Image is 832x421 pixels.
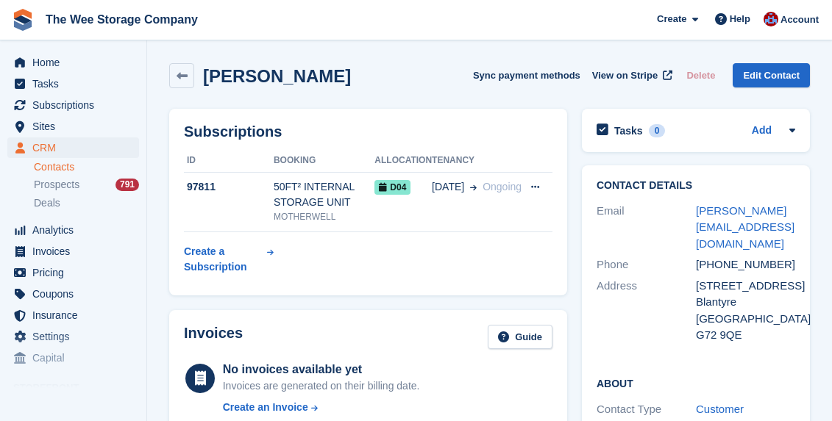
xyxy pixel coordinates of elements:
[7,348,139,368] a: menu
[597,256,696,273] div: Phone
[597,375,795,390] h2: About
[223,400,420,415] a: Create an Invoice
[657,12,686,26] span: Create
[13,381,146,395] span: Storefront
[432,179,464,195] span: [DATE]
[597,180,795,192] h2: Contact Details
[32,73,121,94] span: Tasks
[696,256,795,273] div: [PHONE_NUMBER]
[7,95,139,115] a: menu
[34,195,139,211] a: Deals
[34,196,60,210] span: Deals
[115,179,139,191] div: 791
[7,305,139,325] a: menu
[184,244,264,275] div: Create a Subscription
[34,178,79,192] span: Prospects
[649,124,666,137] div: 0
[223,361,420,378] div: No invoices available yet
[592,68,658,83] span: View on Stripe
[473,63,580,87] button: Sync payment methods
[483,181,522,192] span: Ongoing
[7,73,139,94] a: menu
[696,403,744,415] a: Customer
[32,305,121,325] span: Insurance
[184,149,274,173] th: ID
[32,52,121,73] span: Home
[184,123,552,140] h2: Subscriptions
[223,378,420,394] div: Invoices are generated on their billing date.
[374,180,410,195] span: D04
[781,12,819,27] span: Account
[184,238,274,281] a: Create a Subscription
[696,311,795,328] div: [GEOGRAPHIC_DATA]
[32,95,121,115] span: Subscriptions
[32,137,121,158] span: CRM
[764,12,778,26] img: Scott Ritchie
[7,241,139,262] a: menu
[680,63,721,87] button: Delete
[7,116,139,137] a: menu
[730,12,750,26] span: Help
[614,124,643,137] h2: Tasks
[488,325,552,349] a: Guide
[32,284,121,304] span: Coupons
[7,220,139,240] a: menu
[274,179,374,210] div: 50FT² INTERNAL STORAGE UNIT
[733,63,810,87] a: Edit Contact
[12,9,34,31] img: stora-icon-8386f47178a22dfd0bd8f6a31ec36ba5ce8667c1dd55bd0f319d3a0aa187defe.svg
[696,204,794,250] a: [PERSON_NAME][EMAIL_ADDRESS][DOMAIN_NAME]
[597,203,696,253] div: Email
[32,262,121,283] span: Pricing
[7,262,139,283] a: menu
[32,220,121,240] span: Analytics
[40,7,204,32] a: The Wee Storage Company
[184,325,243,349] h2: Invoices
[32,241,121,262] span: Invoices
[7,52,139,73] a: menu
[223,400,308,415] div: Create an Invoice
[696,278,795,295] div: [STREET_ADDRESS]
[597,401,696,418] div: Contact Type
[34,177,139,192] a: Prospects 791
[374,149,432,173] th: Allocation
[184,179,274,195] div: 97811
[32,116,121,137] span: Sites
[34,160,139,174] a: Contacts
[7,137,139,158] a: menu
[32,326,121,347] span: Settings
[32,348,121,368] span: Capital
[586,63,675,87] a: View on Stripe
[597,278,696,344] div: Address
[432,149,522,173] th: Tenancy
[274,149,374,173] th: Booking
[7,284,139,304] a: menu
[696,294,795,311] div: Blantyre
[696,327,795,344] div: G72 9QE
[7,326,139,347] a: menu
[274,210,374,223] div: MOTHERWELL
[203,66,351,86] h2: [PERSON_NAME]
[752,123,772,140] a: Add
